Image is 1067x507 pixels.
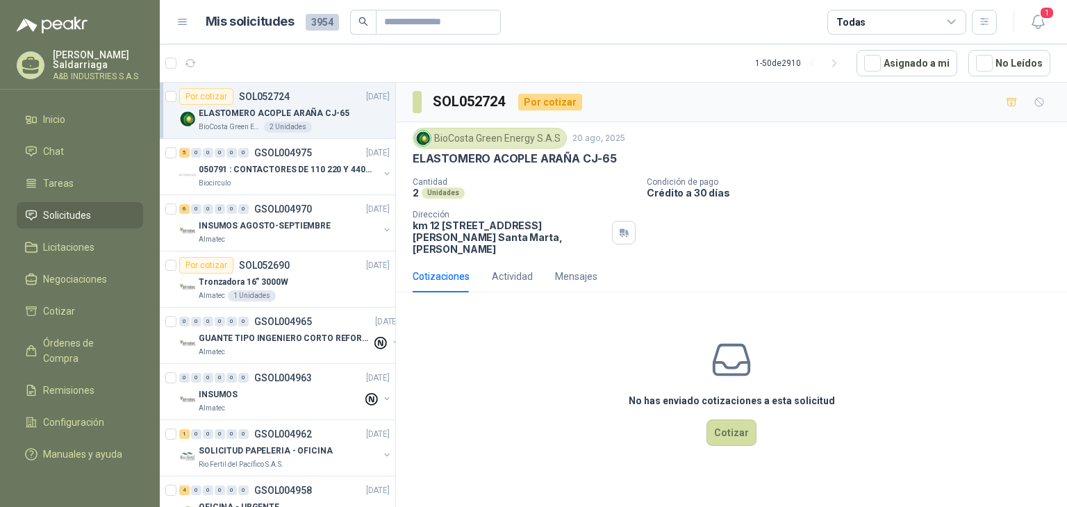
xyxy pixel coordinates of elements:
[179,448,196,465] img: Company Logo
[199,163,372,176] p: 050791 : CONTACTORES DE 110 220 Y 440 V
[160,251,395,308] a: Por cotizarSOL052690[DATE] Company LogoTronzadora 16” 3000WAlmatec1 Unidades
[17,17,88,33] img: Logo peakr
[203,148,213,158] div: 0
[179,279,196,296] img: Company Logo
[254,485,312,495] p: GSOL004958
[836,15,866,30] div: Todas
[43,272,107,287] span: Negociaciones
[43,447,122,462] span: Manuales y ayuda
[1039,6,1054,19] span: 1
[254,373,312,383] p: GSOL004963
[179,392,196,408] img: Company Logo
[17,234,143,260] a: Licitaciones
[43,304,75,319] span: Cotizar
[206,12,295,32] h1: Mis solicitudes
[53,72,143,81] p: A&B INDUSTRIES S.A.S
[191,373,201,383] div: 0
[179,373,190,383] div: 0
[518,94,582,110] div: Por cotizar
[413,269,470,284] div: Cotizaciones
[199,347,225,358] p: Almatec
[238,373,249,383] div: 0
[254,204,312,214] p: GSOL004970
[203,204,213,214] div: 0
[179,204,190,214] div: 6
[203,485,213,495] div: 0
[366,372,390,385] p: [DATE]
[238,317,249,326] div: 0
[239,92,290,101] p: SOL052724
[366,428,390,441] p: [DATE]
[226,373,237,383] div: 0
[179,485,190,495] div: 4
[215,204,225,214] div: 0
[199,122,261,133] p: BioCosta Green Energy S.A.S
[239,260,290,270] p: SOL052690
[199,290,225,301] p: Almatec
[199,219,331,233] p: INSUMOS AGOSTO-SEPTIEMBRE
[647,177,1061,187] p: Condición de pago
[226,148,237,158] div: 0
[191,485,201,495] div: 0
[199,444,333,458] p: SOLICITUD PAPELERIA - OFICINA
[254,317,312,326] p: GSOL004965
[43,208,91,223] span: Solicitudes
[413,219,606,255] p: km 12 [STREET_ADDRESS][PERSON_NAME] Santa Marta , [PERSON_NAME]
[199,403,225,414] p: Almatec
[366,484,390,497] p: [DATE]
[179,335,196,352] img: Company Logo
[215,317,225,326] div: 0
[215,429,225,439] div: 0
[203,317,213,326] div: 0
[572,132,625,145] p: 20 ago, 2025
[226,204,237,214] div: 0
[228,290,276,301] div: 1 Unidades
[179,313,402,358] a: 0 0 0 0 0 0 GSOL004965[DATE] Company LogoGUANTE TIPO INGENIERO CORTO REFORZADOAlmatec
[264,122,312,133] div: 2 Unidades
[366,90,390,103] p: [DATE]
[215,148,225,158] div: 0
[555,269,597,284] div: Mensajes
[238,148,249,158] div: 0
[215,373,225,383] div: 0
[179,148,190,158] div: 5
[17,409,143,435] a: Configuración
[413,151,617,166] p: ELASTOMERO ACOPLE ARAÑA CJ-65
[375,315,399,329] p: [DATE]
[17,266,143,292] a: Negociaciones
[433,91,507,113] h3: SOL052724
[238,204,249,214] div: 0
[43,240,94,255] span: Licitaciones
[254,148,312,158] p: GSOL004975
[422,188,465,199] div: Unidades
[306,14,339,31] span: 3954
[366,259,390,272] p: [DATE]
[17,170,143,197] a: Tareas
[17,106,143,133] a: Inicio
[203,373,213,383] div: 0
[413,210,606,219] p: Dirección
[629,393,835,408] h3: No has enviado cotizaciones a esta solicitud
[179,257,233,274] div: Por cotizar
[413,128,567,149] div: BioCosta Green Energy S.A.S
[413,177,636,187] p: Cantidad
[179,317,190,326] div: 0
[492,269,533,284] div: Actividad
[199,276,288,289] p: Tronzadora 16” 3000W
[238,429,249,439] div: 0
[199,388,238,401] p: INSUMOS
[647,187,1061,199] p: Crédito a 30 días
[706,419,756,446] button: Cotizar
[366,203,390,216] p: [DATE]
[191,317,201,326] div: 0
[179,167,196,183] img: Company Logo
[17,441,143,467] a: Manuales y ayuda
[179,426,392,470] a: 1 0 0 0 0 0 GSOL004962[DATE] Company LogoSOLICITUD PAPELERIA - OFICINARio Fertil del Pacífico S.A.S.
[358,17,368,26] span: search
[17,298,143,324] a: Cotizar
[17,202,143,228] a: Solicitudes
[199,107,349,120] p: ELASTOMERO ACOPLE ARAÑA CJ-65
[413,187,419,199] p: 2
[203,429,213,439] div: 0
[191,204,201,214] div: 0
